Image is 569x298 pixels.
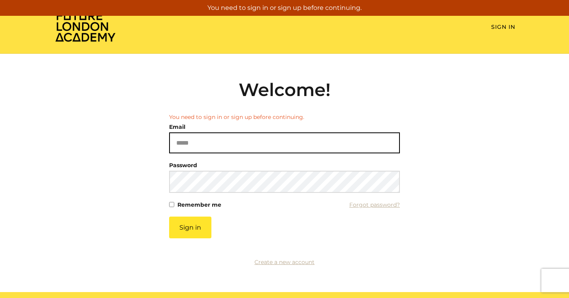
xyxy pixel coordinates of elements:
[169,79,400,100] h2: Welcome!
[491,23,515,30] a: Sign In
[169,217,211,238] button: Sign in
[169,113,400,121] li: You need to sign in or sign up before continuing.
[177,199,221,210] label: Remember me
[349,199,400,210] a: Forgot password?
[254,258,315,266] a: Create a new account
[169,121,185,132] label: Email
[169,160,197,171] label: Password
[3,3,566,13] p: You need to sign in or sign up before continuing.
[54,10,117,42] img: Home Page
